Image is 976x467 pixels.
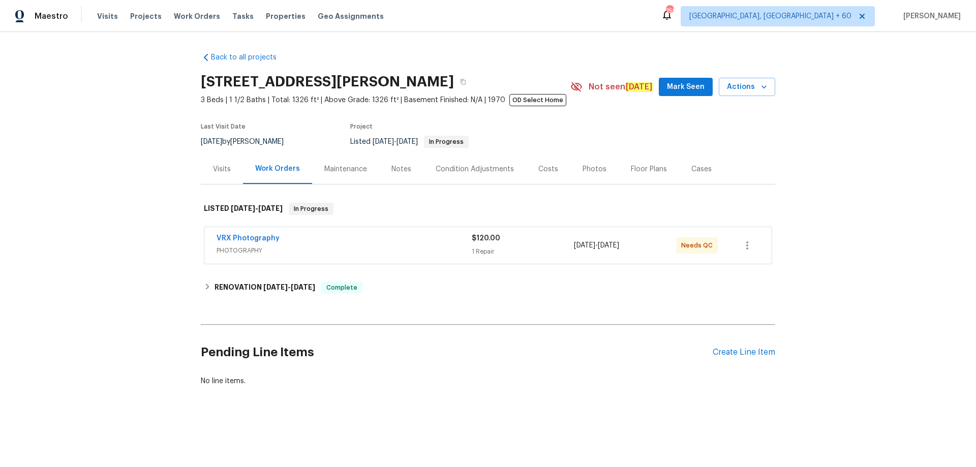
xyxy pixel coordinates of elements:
[322,283,361,293] span: Complete
[231,205,283,212] span: -
[574,242,595,249] span: [DATE]
[201,136,296,148] div: by [PERSON_NAME]
[255,164,300,174] div: Work Orders
[263,284,315,291] span: -
[589,82,653,92] span: Not seen
[509,94,566,106] span: OD Select Home
[201,275,775,300] div: RENOVATION [DATE]-[DATE]Complete
[291,284,315,291] span: [DATE]
[97,11,118,21] span: Visits
[719,78,775,97] button: Actions
[625,82,653,91] em: [DATE]
[373,138,418,145] span: -
[324,164,367,174] div: Maintenance
[201,193,775,225] div: LISTED [DATE]-[DATE]In Progress
[391,164,411,174] div: Notes
[130,11,162,21] span: Projects
[691,164,712,174] div: Cases
[425,139,468,145] span: In Progress
[201,77,454,87] h2: [STREET_ADDRESS][PERSON_NAME]
[598,242,619,249] span: [DATE]
[201,329,713,376] h2: Pending Line Items
[217,245,472,256] span: PHOTOGRAPHY
[174,11,220,21] span: Work Orders
[318,11,384,21] span: Geo Assignments
[231,205,255,212] span: [DATE]
[201,123,246,130] span: Last Visit Date
[631,164,667,174] div: Floor Plans
[396,138,418,145] span: [DATE]
[258,205,283,212] span: [DATE]
[666,6,673,16] div: 755
[659,78,713,97] button: Mark Seen
[667,81,705,94] span: Mark Seen
[290,204,332,214] span: In Progress
[727,81,767,94] span: Actions
[35,11,68,21] span: Maestro
[436,164,514,174] div: Condition Adjustments
[201,52,298,63] a: Back to all projects
[263,284,288,291] span: [DATE]
[350,138,469,145] span: Listed
[681,240,717,251] span: Needs QC
[201,376,775,386] div: No line items.
[373,138,394,145] span: [DATE]
[215,282,315,294] h6: RENOVATION
[266,11,306,21] span: Properties
[472,246,574,257] div: 1 Repair
[217,235,280,242] a: VRX Photography
[213,164,231,174] div: Visits
[713,348,775,357] div: Create Line Item
[204,203,283,215] h6: LISTED
[201,138,222,145] span: [DATE]
[689,11,851,21] span: [GEOGRAPHIC_DATA], [GEOGRAPHIC_DATA] + 60
[899,11,961,21] span: [PERSON_NAME]
[454,73,472,91] button: Copy Address
[583,164,606,174] div: Photos
[538,164,558,174] div: Costs
[232,13,254,20] span: Tasks
[574,240,619,251] span: -
[201,95,570,105] span: 3 Beds | 1 1/2 Baths | Total: 1326 ft² | Above Grade: 1326 ft² | Basement Finished: N/A | 1970
[350,123,373,130] span: Project
[472,235,500,242] span: $120.00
